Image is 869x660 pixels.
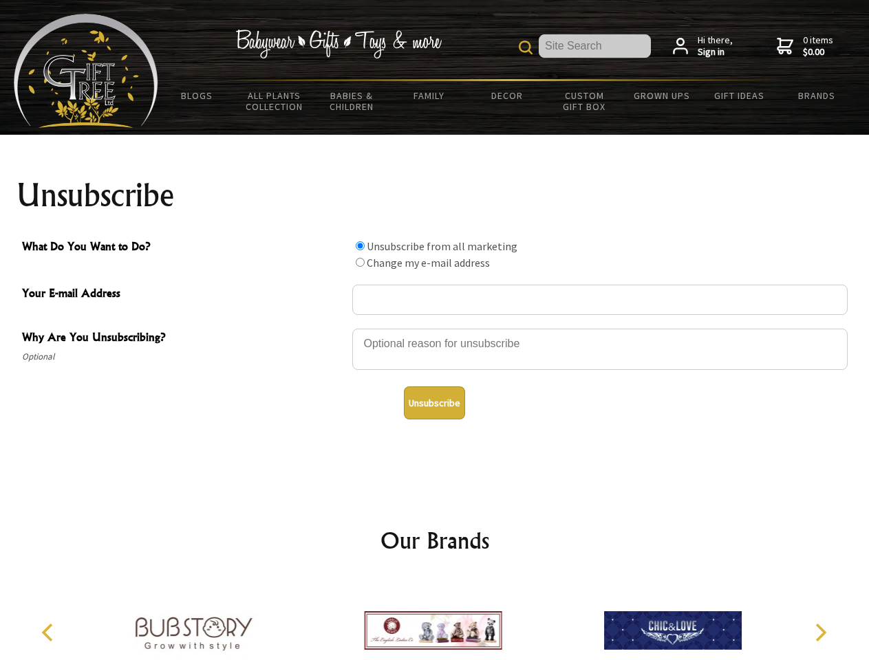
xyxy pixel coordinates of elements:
[805,617,835,648] button: Next
[468,81,546,110] a: Decor
[352,285,848,315] input: Your E-mail Address
[356,241,365,250] input: What Do You Want to Do?
[700,81,778,110] a: Gift Ideas
[158,81,236,110] a: BLOGS
[17,179,853,212] h1: Unsubscribe
[546,81,623,121] a: Custom Gift Box
[367,256,490,269] label: Change my e-mail address
[22,329,345,349] span: Why Are You Unsubscribing?
[235,30,442,58] img: Babywear - Gifts - Toys & more
[356,258,365,267] input: What Do You Want to Do?
[698,46,733,58] strong: Sign in
[803,34,833,58] span: 0 items
[367,239,517,253] label: Unsubscribe from all marketing
[539,34,651,58] input: Site Search
[313,81,391,121] a: Babies & Children
[391,81,469,110] a: Family
[34,617,65,648] button: Previous
[22,285,345,305] span: Your E-mail Address
[236,81,314,121] a: All Plants Collection
[404,386,465,419] button: Unsubscribe
[673,34,733,58] a: Hi there,Sign in
[803,46,833,58] strong: $0.00
[778,81,856,110] a: Brands
[22,349,345,365] span: Optional
[352,329,848,370] textarea: Why Are You Unsubscribing?
[777,34,833,58] a: 0 items$0.00
[519,41,533,54] img: product search
[28,524,842,557] h2: Our Brands
[623,81,700,110] a: Grown Ups
[22,238,345,258] span: What Do You Want to Do?
[698,34,733,58] span: Hi there,
[14,14,158,128] img: Babyware - Gifts - Toys and more...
